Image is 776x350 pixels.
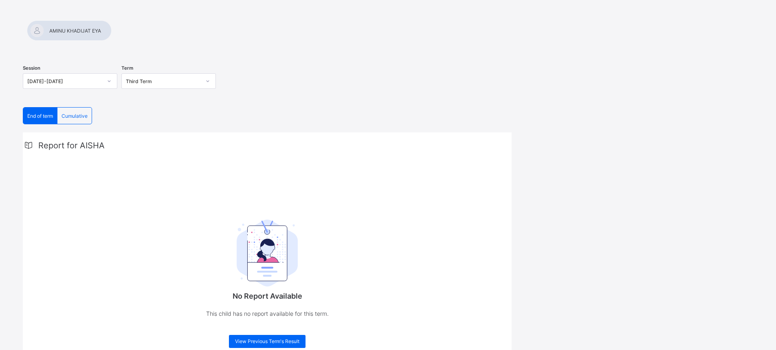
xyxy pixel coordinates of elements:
span: View Previous Term's Result [235,338,299,344]
p: No Report Available [186,292,349,300]
img: student.207b5acb3037b72b59086e8b1a17b1d0.svg [237,220,298,286]
p: This child has no report available for this term. [186,308,349,319]
div: No Report Available [186,197,349,335]
span: Report for AISHA [38,141,105,150]
span: Cumulative [62,113,88,119]
span: Term [121,65,133,71]
div: [DATE]-[DATE] [27,78,102,84]
span: End of term [27,113,53,119]
span: Session [23,65,40,71]
div: Third Term [126,78,201,84]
